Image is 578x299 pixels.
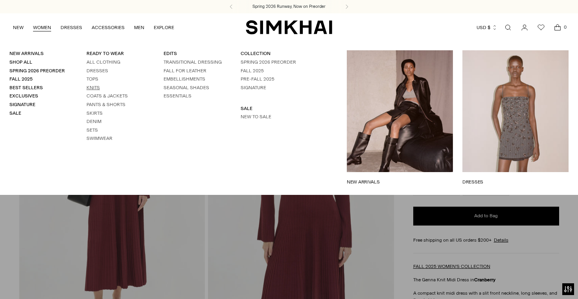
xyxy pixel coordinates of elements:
[550,20,565,35] a: Open cart modal
[533,20,549,35] a: Wishlist
[561,24,569,31] span: 0
[252,4,326,10] a: Spring 2026 Runway, Now on Preorder
[6,269,79,293] iframe: Sign Up via Text for Offers
[500,20,516,35] a: Open search modal
[61,19,82,36] a: DRESSES
[154,19,174,36] a: EXPLORE
[517,20,532,35] a: Go to the account page
[134,19,144,36] a: MEN
[13,19,24,36] a: NEW
[33,19,51,36] a: WOMEN
[477,19,497,36] button: USD $
[246,20,332,35] a: SIMKHAI
[92,19,125,36] a: ACCESSORIES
